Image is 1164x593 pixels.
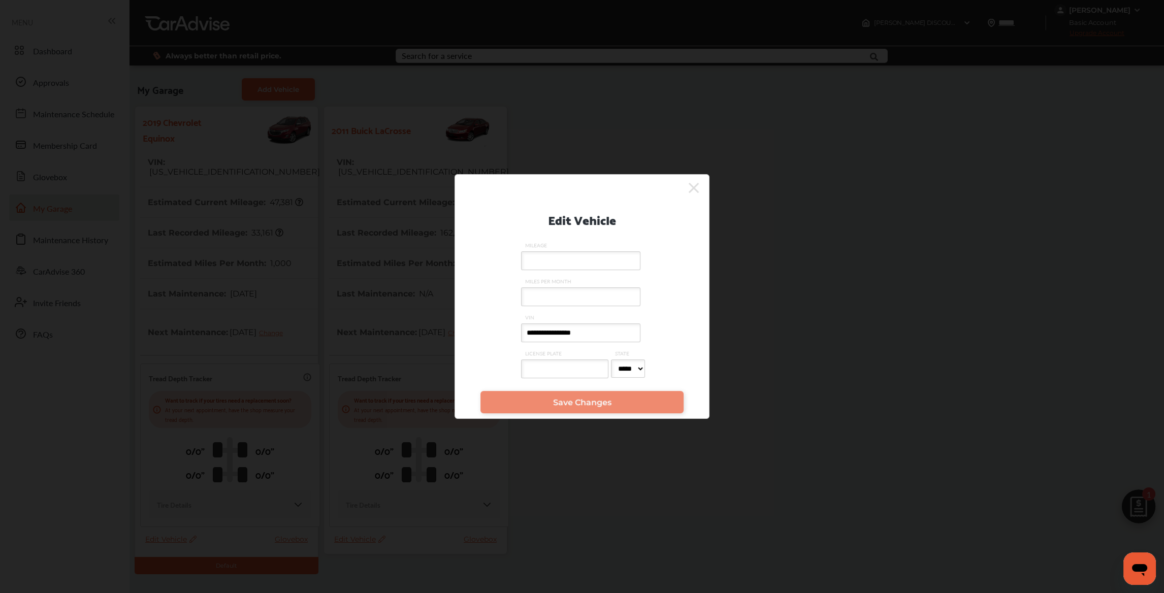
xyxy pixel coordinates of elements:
[521,314,643,321] span: VIN
[611,350,648,357] span: STATE
[521,242,643,249] span: MILEAGE
[521,278,643,285] span: MILES PER MONTH
[553,398,611,407] span: Save Changes
[548,209,616,229] p: Edit Vehicle
[1123,552,1156,585] iframe: Button to launch messaging window
[521,251,640,270] input: MILEAGE
[521,287,640,306] input: MILES PER MONTH
[521,323,640,342] input: VIN
[521,350,611,357] span: LICENSE PLATE
[521,359,608,378] input: LICENSE PLATE
[480,391,684,413] a: Save Changes
[611,359,645,378] select: STATE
